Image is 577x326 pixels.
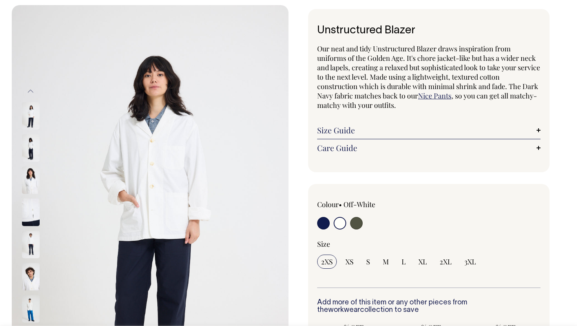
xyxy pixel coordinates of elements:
button: Previous [25,82,37,100]
a: Nice Pants [418,91,451,100]
a: Care Guide [317,143,540,153]
input: S [362,255,374,269]
h1: Unstructured Blazer [317,25,540,37]
img: off-white [22,199,40,226]
input: M [379,255,393,269]
span: M [383,257,389,266]
span: 2XS [321,257,333,266]
span: L [402,257,406,266]
input: 2XL [436,255,456,269]
input: XL [414,255,431,269]
span: S [366,257,370,266]
label: Off-White [343,200,375,209]
img: off-white [22,263,40,291]
a: Size Guide [317,126,540,135]
input: L [398,255,410,269]
span: XS [345,257,354,266]
img: off-white [22,102,40,130]
span: 2XL [440,257,452,266]
span: • [339,200,342,209]
span: Our neat and tidy Unstructured Blazer draws inspiration from uniforms of the Golden Age. It's cho... [317,44,540,100]
img: off-white [22,295,40,323]
div: Size [317,239,540,249]
input: 2XS [317,255,337,269]
input: 3XL [460,255,480,269]
span: XL [418,257,427,266]
h6: Add more of this item or any other pieces from the collection to save [317,299,540,315]
a: workwear [328,307,360,313]
img: off-white [22,231,40,259]
div: Colour [317,200,407,209]
img: off-white [22,135,40,162]
span: 3XL [464,257,476,266]
img: off-white [22,167,40,194]
span: , so you can get all matchy-matchy with your outfits. [317,91,537,110]
input: XS [341,255,358,269]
